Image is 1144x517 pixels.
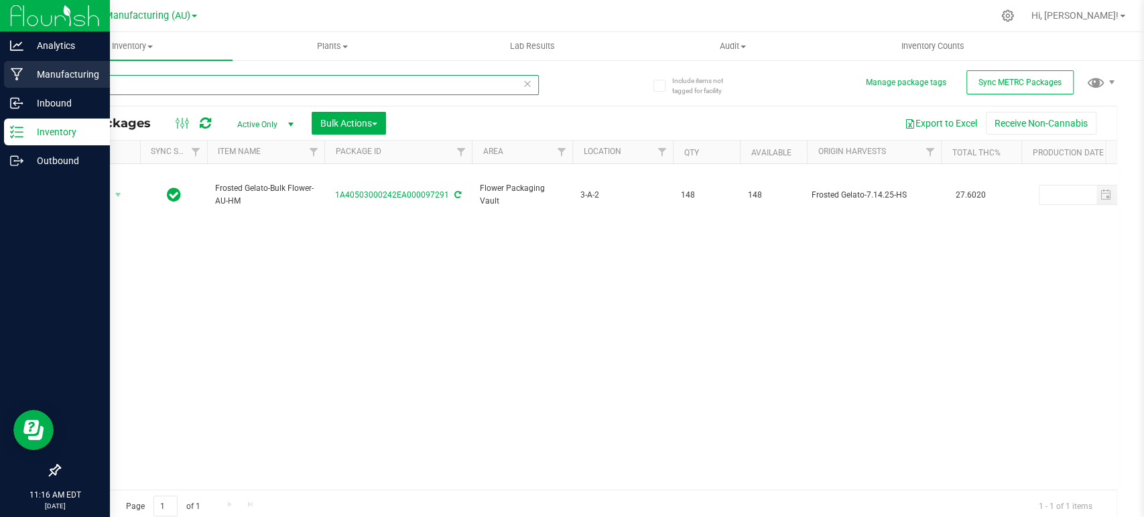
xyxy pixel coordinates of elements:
[32,40,233,52] span: Inventory
[23,153,104,169] p: Outbound
[492,40,573,52] span: Lab Results
[6,501,104,511] p: [DATE]
[215,182,316,208] span: Frosted Gelato-Bulk Flower-AU-HM
[10,154,23,167] inline-svg: Outbound
[550,141,572,163] a: Filter
[583,147,621,156] a: Location
[320,118,377,129] span: Bulk Actions
[10,39,23,52] inline-svg: Analytics
[23,66,104,82] p: Manufacturing
[748,189,799,202] span: 148
[185,141,207,163] a: Filter
[896,112,986,135] button: Export to Excel
[23,38,104,54] p: Analytics
[110,186,127,204] span: select
[1028,496,1103,516] span: 1 - 1 of 1 items
[13,410,54,450] iframe: Resource center
[1096,186,1116,204] span: select
[812,189,937,202] div: Frosted Gelato-7.14.25-HS
[10,96,23,110] inline-svg: Inbound
[1115,186,1137,204] span: select
[919,141,941,163] a: Filter
[1032,148,1103,157] a: Production Date
[10,125,23,139] inline-svg: Inventory
[6,489,104,501] p: 11:16 AM EDT
[432,32,633,60] a: Lab Results
[681,189,732,202] span: 148
[832,32,1033,60] a: Inventory Counts
[866,77,946,88] button: Manage package tags
[302,141,324,163] a: Filter
[483,147,503,156] a: Area
[952,148,1000,157] a: Total THC%
[480,182,564,208] span: Flower Packaging Vault
[153,496,178,516] input: 1
[633,40,832,52] span: Audit
[978,78,1062,87] span: Sync METRC Packages
[77,10,190,21] span: Stash Manufacturing (AU)
[32,32,233,60] a: Inventory
[23,95,104,111] p: Inbound
[151,147,202,156] a: Sync Status
[684,148,698,157] a: Qty
[115,496,211,516] span: Page of 1
[167,186,181,204] span: In Sync
[335,147,381,156] a: Package ID
[23,124,104,140] p: Inventory
[818,147,885,156] a: Origin Harvests
[986,112,1096,135] button: Receive Non-Cannabis
[70,116,164,131] span: All Packages
[523,75,532,92] span: Clear
[335,190,449,200] a: 1A40503000242EA000097291
[233,40,432,52] span: Plants
[450,141,472,163] a: Filter
[312,112,386,135] button: Bulk Actions
[999,9,1016,22] div: Manage settings
[966,70,1074,94] button: Sync METRC Packages
[233,32,433,60] a: Plants
[751,148,791,157] a: Available
[580,189,665,202] span: 3-A-2
[883,40,982,52] span: Inventory Counts
[10,68,23,81] inline-svg: Manufacturing
[949,186,993,205] span: 27.6020
[218,147,261,156] a: Item Name
[1031,10,1119,21] span: Hi, [PERSON_NAME]!
[651,141,673,163] a: Filter
[59,75,539,95] input: Search Package ID, Item Name, SKU, Lot or Part Number...
[633,32,833,60] a: Audit
[452,190,461,200] span: Sync from Compliance System
[672,76,739,96] span: Include items not tagged for facility
[1116,186,1139,205] span: Set Current date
